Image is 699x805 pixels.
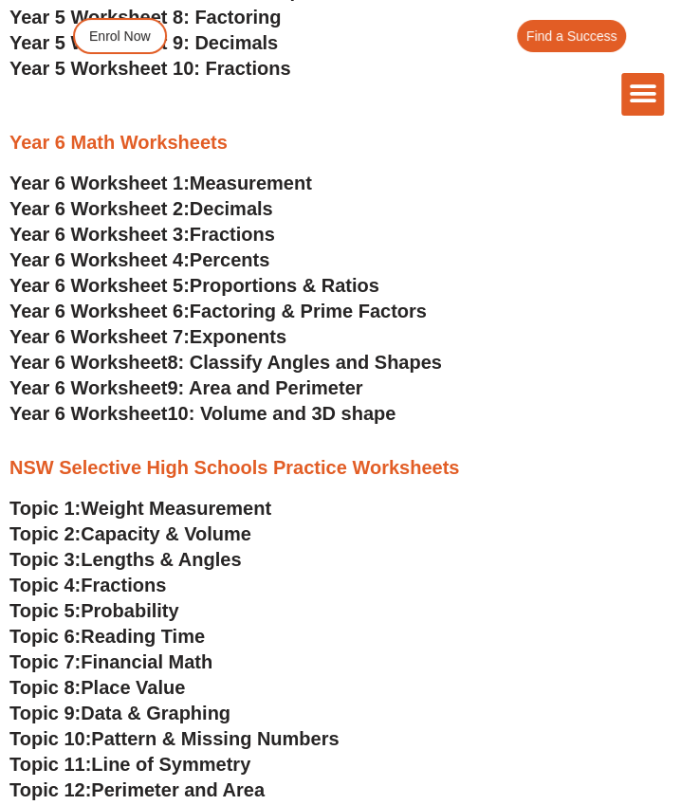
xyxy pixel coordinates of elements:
a: Year 6 Worksheet 2:Decimals [9,197,273,218]
span: Fractions [190,223,275,244]
a: Find a Success [516,20,626,52]
span: Enrol Now [89,29,151,43]
span: Year 6 Worksheet 7: [9,325,190,346]
span: Decimals [190,197,273,218]
span: 9: Area and Perimeter [167,376,362,397]
a: Topic 4:Fractions [9,574,166,595]
iframe: Chat Widget [383,591,699,805]
span: 8: Classify Angles and Shapes [167,351,441,372]
span: Topic 5: [9,599,81,620]
span: Probability [81,599,178,620]
span: Topic 12: [9,778,91,799]
a: Topic 2:Capacity & Volume [9,522,251,543]
span: Year 6 Worksheet 4: [9,248,190,269]
a: Topic 8:Place Value [9,676,185,697]
span: Topic 1: [9,497,81,518]
a: Topic 12:Perimeter and Area [9,778,265,799]
span: Percents [190,248,270,269]
span: Capacity & Volume [81,522,251,543]
h3: Year 6 Math Worksheets [9,129,690,154]
span: Topic 8: [9,676,81,697]
span: Pattern & Missing Numbers [91,727,339,748]
div: Menu Toggle [621,73,664,116]
span: Topic 9: [9,702,81,723]
a: Year 6 Worksheet9: Area and Perimeter [9,376,362,397]
span: Year 6 Worksheet [9,376,167,397]
span: Year 6 Worksheet [9,402,167,423]
a: Year 6 Worksheet 6:Factoring & Prime Factors [9,300,427,320]
span: Exponents [190,325,286,346]
span: Factoring & Prime Factors [190,300,427,320]
a: Topic 10:Pattern & Missing Numbers [9,727,339,748]
span: Financial Math [81,650,212,671]
span: Line of Symmetry [91,753,250,774]
span: Year 6 Worksheet 6: [9,300,190,320]
a: Enrol Now [73,18,167,54]
a: Topic 9:Data & Graphing [9,702,230,723]
a: Topic 7:Financial Math [9,650,212,671]
span: Place Value [81,676,185,697]
span: Find a Success [525,29,616,43]
a: Topic 6:Reading Time [9,625,205,646]
span: Year 6 Worksheet [9,351,167,372]
span: Fractions [81,574,166,595]
span: Weight Measurement [81,497,271,518]
a: Year 6 Worksheet8: Classify Angles and Shapes [9,351,442,372]
span: Measurement [190,172,312,192]
span: Topic 2: [9,522,81,543]
span: Perimeter and Area [91,778,265,799]
span: Proportions & Ratios [190,274,379,295]
a: Year 6 Worksheet10: Volume and 3D shape [9,402,395,423]
a: Topic 11:Line of Symmetry [9,753,250,774]
span: Year 6 Worksheet 2: [9,197,190,218]
a: Year 6 Worksheet 7:Exponents [9,325,286,346]
span: Reading Time [81,625,205,646]
span: Year 6 Worksheet 3: [9,223,190,244]
a: Year 6 Worksheet 1:Measurement [9,172,312,192]
span: Topic 3: [9,548,81,569]
span: 10: Volume and 3D shape [167,402,395,423]
span: Topic 10: [9,727,91,748]
a: Year 6 Worksheet 3:Fractions [9,223,275,244]
a: Topic 1:Weight Measurement [9,497,271,518]
a: Topic 5:Probability [9,599,179,620]
span: Year 6 Worksheet 5: [9,274,190,295]
span: Lengths & Angles [81,548,241,569]
a: Year 6 Worksheet 5:Proportions & Ratios [9,274,379,295]
span: Topic 11: [9,753,91,774]
span: Data & Graphing [81,702,230,723]
span: Topic 4: [9,574,81,595]
h3: NSW Selective High Schools Practice Worksheets [9,454,690,479]
a: Year 6 Worksheet 4:Percents [9,248,269,269]
span: Topic 6: [9,625,81,646]
a: Topic 3:Lengths & Angles [9,548,241,569]
span: Year 6 Worksheet 1: [9,172,190,192]
span: Topic 7: [9,650,81,671]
